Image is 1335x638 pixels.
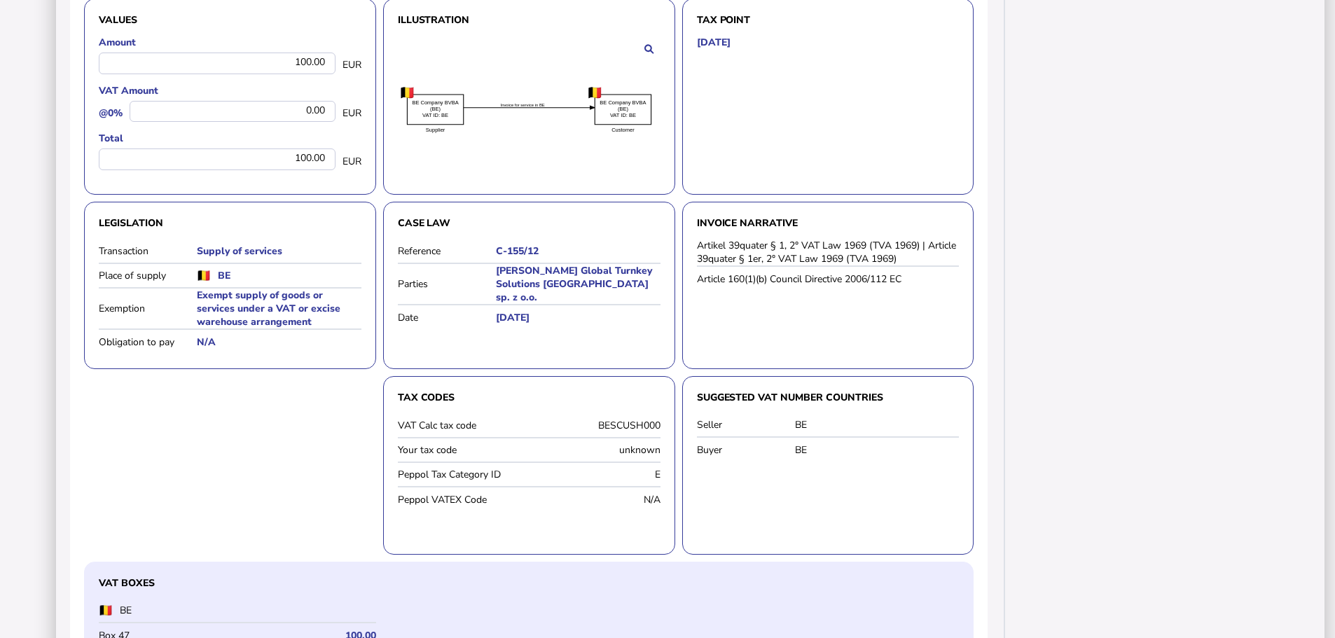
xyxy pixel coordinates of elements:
[398,391,660,404] h3: Tax Codes
[398,311,496,324] label: Date
[532,443,660,457] div: unknown
[99,302,197,315] label: Exemption
[197,289,361,328] h5: Exempt supply of goods or services under a VAT or excise warehouse arrangement
[500,103,544,107] textpath: Invoice for service in BE
[532,468,660,481] div: E
[697,391,960,403] h3: Suggested VAT number countries
[197,244,361,258] h5: Supply of services
[99,13,361,26] h3: Values
[99,36,361,49] label: Amount
[197,270,211,281] img: be.png
[600,99,646,106] text: BE Company BVBA
[99,216,361,230] h3: Legislation
[496,264,660,304] h5: [PERSON_NAME] Global Turnkey Solutions [GEOGRAPHIC_DATA] sp. z o.o.
[99,269,197,282] label: Place of supply
[697,239,960,265] div: Artikel 39quater § 1, 2° VAT Law 1969 (TVA 1969) | Article 39quater § 1er, 2° VAT Law 1969 (TVA 1...
[398,13,660,26] h3: Illustration
[99,84,361,97] label: VAT Amount
[697,418,795,431] label: Seller
[697,216,960,229] h3: Invoice narrative
[99,244,197,258] label: Transaction
[99,605,113,616] img: be.png
[99,148,336,170] div: 100.00
[618,106,629,112] text: (BE)
[398,216,660,230] h3: Case law
[496,311,660,324] h5: [DATE]
[697,272,960,286] div: Article 160(1)(b) Council Directive 2006/112 EC
[697,36,731,49] h5: [DATE]
[795,443,960,457] div: BE
[398,493,526,506] label: Peppol VATEX Code
[532,419,660,432] div: BESCUSH000
[496,244,660,258] h5: C-155/12
[99,53,336,74] div: 100.00
[99,335,197,349] label: Obligation to pay
[398,443,526,457] label: Your tax code
[611,127,635,134] text: Customer
[697,13,960,26] h3: Tax point
[99,576,959,589] h3: VAT Boxes
[197,335,361,349] h5: N/A
[120,604,267,617] label: BE
[343,106,361,120] span: EUR
[398,277,496,291] label: Parties
[130,101,336,123] div: 0.00
[343,58,361,71] span: EUR
[422,112,448,118] text: VAT ID: BE
[398,419,526,432] label: VAT Calc tax code
[218,269,230,282] h5: BE
[398,244,496,258] label: Reference
[412,99,458,106] text: BE Company BVBA
[343,155,361,168] span: EUR
[99,132,361,145] label: Total
[795,418,960,431] div: BE
[398,468,526,481] label: Peppol Tax Category ID
[99,106,123,120] label: @0%
[532,493,660,506] div: N/A
[425,127,445,134] text: Supplier
[610,112,636,118] text: VAT ID: BE
[430,106,441,112] text: (BE)
[697,443,795,457] label: Buyer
